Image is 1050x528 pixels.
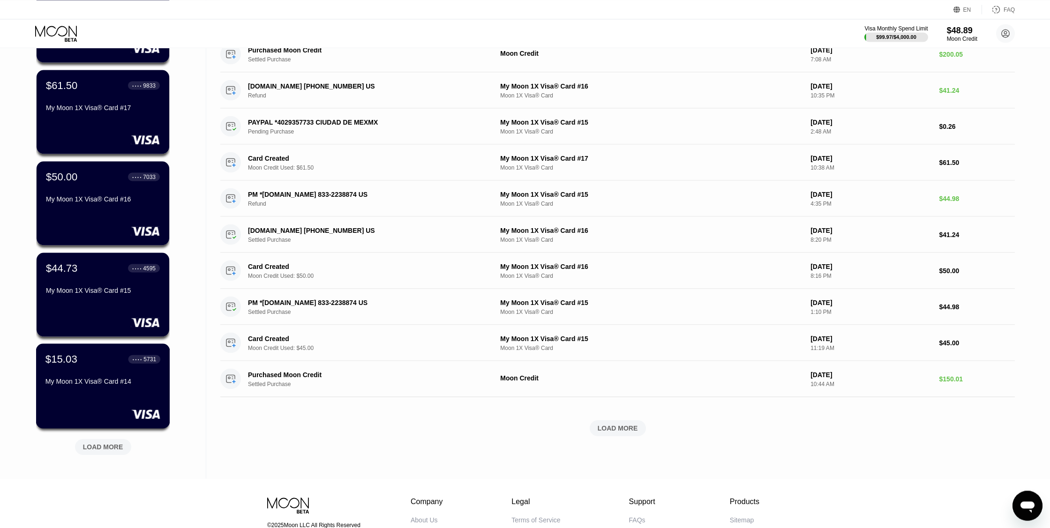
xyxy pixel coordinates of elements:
div: $44.73 [46,262,77,274]
div: Card Created [248,262,476,270]
div: My Moon 1X Visa® Card #16 [500,226,803,234]
div: 2:48 AM [810,128,931,134]
div: FAQs [629,516,645,523]
div: $61.50 [46,79,77,91]
div: Moon 1X Visa® Card [500,128,803,134]
div: PAYPAL *4029357733 CIUDAD DE MEXMXPending PurchaseMy Moon 1X Visa® Card #15Moon 1X Visa® Card[DAT... [220,108,1015,144]
div: EN [963,6,971,13]
div: [DATE] [810,190,931,198]
div: My Moon 1X Visa® Card #16 [500,82,803,89]
div: $45.00 [939,339,1015,346]
div: Moon 1X Visa® Card [500,92,803,98]
div: Company [411,497,443,506]
div: Moon Credit Used: $45.00 [248,344,493,351]
div: About Us [411,516,438,523]
div: Purchased Moon CreditSettled PurchaseMoon Credit[DATE]10:44 AM$150.01 [220,361,1015,397]
div: $48.89 [947,25,977,35]
div: [DATE] [810,226,931,234]
div: Visa Monthly Spend Limit [864,25,928,31]
div: My Moon 1X Visa® Card #15 [500,118,803,126]
div: Moon Credit [500,374,803,381]
div: Settled Purchase [248,236,493,243]
div: ● ● ● ● [132,175,142,178]
div: 10:35 PM [810,92,931,98]
div: $44.98 [939,194,1015,202]
div: Settled Purchase [248,308,493,315]
div: LOAD MORE [598,424,638,432]
div: PM *[DOMAIN_NAME] 833-2238874 US [248,190,476,198]
div: [DATE] [810,335,931,342]
div: Purchased Moon Credit [248,46,476,53]
div: Purchased Moon CreditSettled PurchaseMoon Credit[DATE]7:08 AM$200.05 [220,36,1015,72]
div: LOAD MORE [83,443,123,451]
div: Moon 1X Visa® Card [500,308,803,315]
div: $15.03● ● ● ●5731My Moon 1X Visa® Card #14 [37,344,169,428]
div: Terms of Service [511,516,560,523]
div: [DATE] [810,118,931,126]
div: PM *[DOMAIN_NAME] 833-2238874 US [248,298,476,306]
div: Moon 1X Visa® Card [500,200,803,207]
div: Products [730,497,759,506]
div: Refund [248,200,493,207]
div: Moon 1X Visa® Card [500,344,803,351]
div: $61.50 [939,158,1015,166]
div: 10:44 AM [810,380,931,387]
div: $61.50● ● ● ●9833My Moon 1X Visa® Card #17 [37,70,169,154]
div: PM *[DOMAIN_NAME] 833-2238874 USSettled PurchaseMy Moon 1X Visa® Card #15Moon 1X Visa® Card[DATE]... [220,289,1015,325]
div: $41.24 [939,86,1015,94]
div: My Moon 1X Visa® Card #15 [500,335,803,342]
div: [DOMAIN_NAME] [PHONE_NUMBER] US [248,226,476,234]
div: 9833 [143,82,156,89]
div: PAYPAL *4029357733 CIUDAD DE MEXMX [248,118,476,126]
div: $41.24 [939,231,1015,238]
div: Legal [511,497,560,506]
div: 11:19 AM [810,344,931,351]
div: Refund [248,92,493,98]
div: My Moon 1X Visa® Card #15 [500,190,803,198]
div: EN [953,5,982,14]
div: My Moon 1X Visa® Card #15 [46,286,160,294]
div: [DOMAIN_NAME] [PHONE_NUMBER] USRefundMy Moon 1X Visa® Card #16Moon 1X Visa® Card[DATE]10:35 PM$41.24 [220,72,1015,108]
div: My Moon 1X Visa® Card #16 [500,262,803,270]
div: $200.05 [939,50,1015,58]
div: Card CreatedMoon Credit Used: $50.00My Moon 1X Visa® Card #16Moon 1X Visa® Card[DATE]8:16 PM$50.00 [220,253,1015,289]
div: [DATE] [810,46,931,53]
div: 7033 [143,173,156,180]
div: Visa Monthly Spend Limit$99.97/$4,000.00 [864,25,928,42]
div: My Moon 1X Visa® Card #14 [45,378,160,385]
div: $0.26 [939,122,1015,130]
div: 10:38 AM [810,164,931,171]
iframe: Button to launch messaging window [1012,491,1042,521]
div: Settled Purchase [248,380,493,387]
div: 8:20 PM [810,236,931,243]
div: Card CreatedMoon Credit Used: $61.50My Moon 1X Visa® Card #17Moon 1X Visa® Card[DATE]10:38 AM$61.50 [220,144,1015,180]
div: ● ● ● ● [132,84,142,87]
div: $48.89Moon Credit [947,25,977,42]
div: FAQ [1004,6,1015,13]
div: Settled Purchase [248,56,493,62]
div: 5731 [143,356,156,362]
div: $99.97 / $4,000.00 [876,34,916,39]
div: $44.98 [939,303,1015,310]
div: Card Created [248,154,476,162]
div: 4:35 PM [810,200,931,207]
div: Sitemap [730,516,754,523]
div: Moon 1X Visa® Card [500,164,803,171]
div: 1:10 PM [810,308,931,315]
div: 7:08 AM [810,56,931,62]
div: [DATE] [810,262,931,270]
div: ● ● ● ● [133,357,142,360]
div: 4595 [143,265,156,271]
div: $44.73● ● ● ●4595My Moon 1X Visa® Card #15 [37,253,169,336]
div: [DOMAIN_NAME] [PHONE_NUMBER] USSettled PurchaseMy Moon 1X Visa® Card #16Moon 1X Visa® Card[DATE]8... [220,216,1015,253]
div: $150.01 [939,375,1015,382]
div: [DATE] [810,298,931,306]
div: [DOMAIN_NAME] [PHONE_NUMBER] US [248,82,476,89]
div: © 2025 Moon LLC All Rights Reserved [267,521,368,528]
div: $50.00● ● ● ●7033My Moon 1X Visa® Card #16 [37,161,169,245]
div: $50.00 [939,267,1015,274]
div: [DATE] [810,371,931,378]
